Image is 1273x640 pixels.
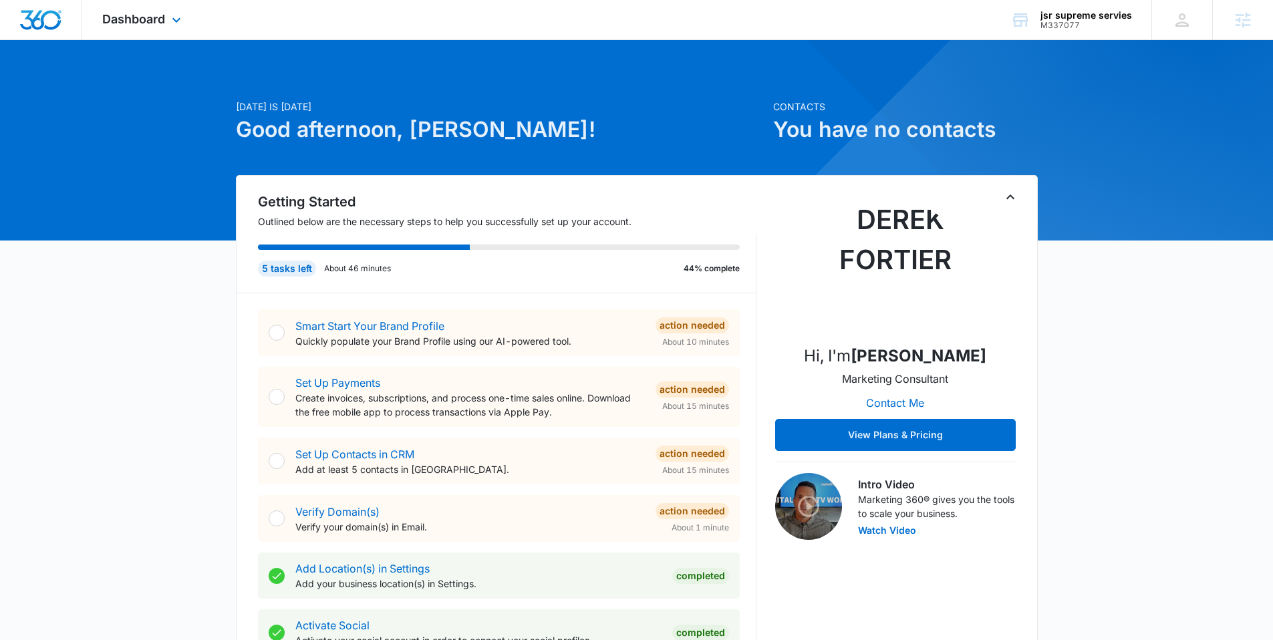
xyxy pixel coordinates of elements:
a: Verify Domain(s) [295,505,380,518]
a: Set Up Contacts in CRM [295,448,414,461]
h1: Good afternoon, [PERSON_NAME]! [236,114,765,146]
img: tab_domain_overview_orange.svg [36,77,47,88]
div: account name [1040,10,1132,21]
img: tab_keywords_by_traffic_grey.svg [133,77,144,88]
a: Add Location(s) in Settings [295,562,430,575]
div: Action Needed [656,381,729,397]
div: Action Needed [656,446,729,462]
div: Domain Overview [51,79,120,88]
span: Dashboard [102,12,165,26]
span: About 15 minutes [662,464,729,476]
h1: You have no contacts [773,114,1038,146]
p: About 46 minutes [324,263,391,275]
div: Keywords by Traffic [148,79,225,88]
button: Watch Video [858,526,916,535]
p: Marketing Consultant [842,371,948,387]
span: About 10 minutes [662,336,729,348]
div: Domain: [DOMAIN_NAME] [35,35,147,45]
div: Action Needed [656,317,729,333]
p: Quickly populate your Brand Profile using our AI-powered tool. [295,334,645,348]
img: Intro Video [775,473,842,540]
div: v 4.0.25 [37,21,65,32]
button: Toggle Collapse [1002,189,1018,205]
button: View Plans & Pricing [775,419,1016,451]
a: Set Up Payments [295,376,380,389]
div: account id [1040,21,1132,30]
p: [DATE] is [DATE] [236,100,765,114]
a: Activate Social [295,619,370,632]
p: Contacts [773,100,1038,114]
h3: Intro Video [858,476,1016,492]
button: Contact Me [853,387,938,419]
img: website_grey.svg [21,35,32,45]
div: Action Needed [656,503,729,519]
p: Add at least 5 contacts in [GEOGRAPHIC_DATA]. [295,462,645,476]
div: 5 tasks left [258,261,316,277]
img: Derek Fortier [829,200,962,333]
p: 44% complete [684,263,740,275]
img: logo_orange.svg [21,21,32,32]
p: Create invoices, subscriptions, and process one-time sales online. Download the free mobile app t... [295,391,645,419]
p: Hi, I'm [804,344,986,368]
h2: Getting Started [258,192,756,212]
p: Outlined below are the necessary steps to help you successfully set up your account. [258,214,756,228]
strong: [PERSON_NAME] [851,346,986,365]
span: About 1 minute [672,522,729,534]
p: Verify your domain(s) in Email. [295,520,645,534]
p: Marketing 360® gives you the tools to scale your business. [858,492,1016,520]
p: Add your business location(s) in Settings. [295,577,662,591]
a: Smart Start Your Brand Profile [295,319,444,333]
div: Completed [672,568,729,584]
span: About 15 minutes [662,400,729,412]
